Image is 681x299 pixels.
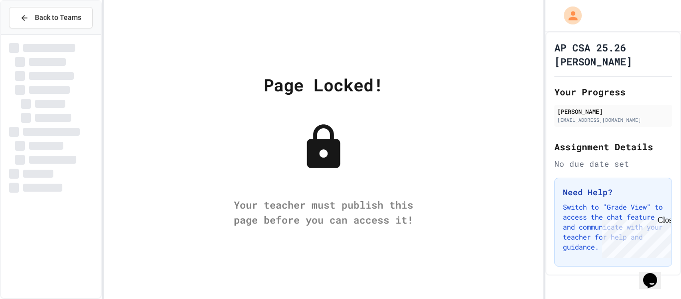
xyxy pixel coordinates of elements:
[598,216,671,258] iframe: chat widget
[554,158,672,170] div: No due date set
[557,107,669,116] div: [PERSON_NAME]
[554,85,672,99] h2: Your Progress
[563,186,664,198] h3: Need Help?
[224,197,423,227] div: Your teacher must publish this page before you can access it!
[554,40,672,68] h1: AP CSA 25.26 [PERSON_NAME]
[557,116,669,124] div: [EMAIL_ADDRESS][DOMAIN_NAME]
[553,4,584,27] div: My Account
[639,259,671,289] iframe: chat widget
[4,4,69,63] div: Chat with us now!Close
[35,12,81,23] span: Back to Teams
[554,140,672,154] h2: Assignment Details
[563,202,664,252] p: Switch to "Grade View" to access the chat feature and communicate with your teacher for help and ...
[264,72,383,97] div: Page Locked!
[9,7,93,28] button: Back to Teams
